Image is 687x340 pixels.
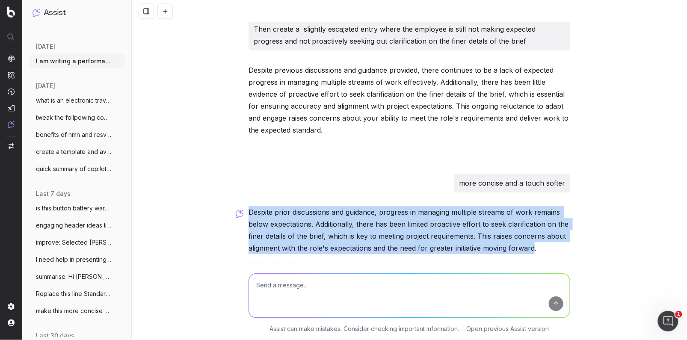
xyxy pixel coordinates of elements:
[29,162,125,176] button: quick summary of copilot create an agent
[459,177,565,189] p: more concise and a touch softer
[29,128,125,142] button: benefits of nmn and resveratrol for 53 y
[36,189,71,198] span: last 7 days
[29,54,125,68] button: I am writing a performance review and po
[467,325,549,333] a: Open previous Assist version
[36,331,74,340] span: last 30 days
[249,64,570,136] p: Despite previous discussions and guidance provided, there continues to be a lack of expected prog...
[29,304,125,318] button: make this more concise and clear: Hi Mar
[36,307,111,315] span: make this more concise and clear: Hi Mar
[8,55,15,62] img: Analytics
[29,270,125,284] button: summarise: Hi [PERSON_NAME], Interesting feedba
[29,287,125,301] button: Replace this line Standard delivery is a
[8,71,15,79] img: Intelligence
[36,204,111,213] span: is this button battery warning in line w
[29,236,125,249] button: improve: Selected [PERSON_NAME] stores a
[36,165,111,173] span: quick summary of copilot create an agent
[8,303,15,310] img: Setting
[36,42,55,51] span: [DATE]
[36,82,55,90] span: [DATE]
[36,96,111,105] span: what is an electronic travel authority E
[36,238,111,247] span: improve: Selected [PERSON_NAME] stores a
[36,113,111,122] span: tweak the follpowing content to reflect
[8,88,15,95] img: Activation
[36,57,111,65] span: I am writing a performance review and po
[36,148,111,156] span: create a template and average character
[270,325,459,333] p: Assist can make mistakes. Consider checking important information.
[249,206,570,254] p: Despite prior discussions and guidance, progress in managing multiple streams of work remains bel...
[36,221,111,230] span: engaging header ideas like this: Discove
[658,311,678,331] iframe: Intercom live chat
[36,272,111,281] span: summarise: Hi [PERSON_NAME], Interesting feedba
[44,7,66,19] h1: Assist
[29,253,125,266] button: I need help in presenting the issues I a
[36,290,111,298] span: Replace this line Standard delivery is a
[9,143,14,149] img: Switch project
[8,121,15,128] img: Assist
[29,111,125,124] button: tweak the follpowing content to reflect
[29,94,125,107] button: what is an electronic travel authority E
[7,6,15,18] img: Botify logo
[8,319,15,326] img: My account
[29,201,125,215] button: is this button battery warning in line w
[29,219,125,232] button: engaging header ideas like this: Discove
[36,130,111,139] span: benefits of nmn and resveratrol for 53 y
[36,255,111,264] span: I need help in presenting the issues I a
[33,9,40,17] img: Assist
[675,311,682,318] span: 1
[8,105,15,112] img: Studio
[254,23,565,47] p: Then create a slightly esca;ated entry where the employee is still not making expected progress a...
[236,210,244,218] img: Botify assist logo
[29,145,125,159] button: create a template and average character
[33,7,121,19] button: Assist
